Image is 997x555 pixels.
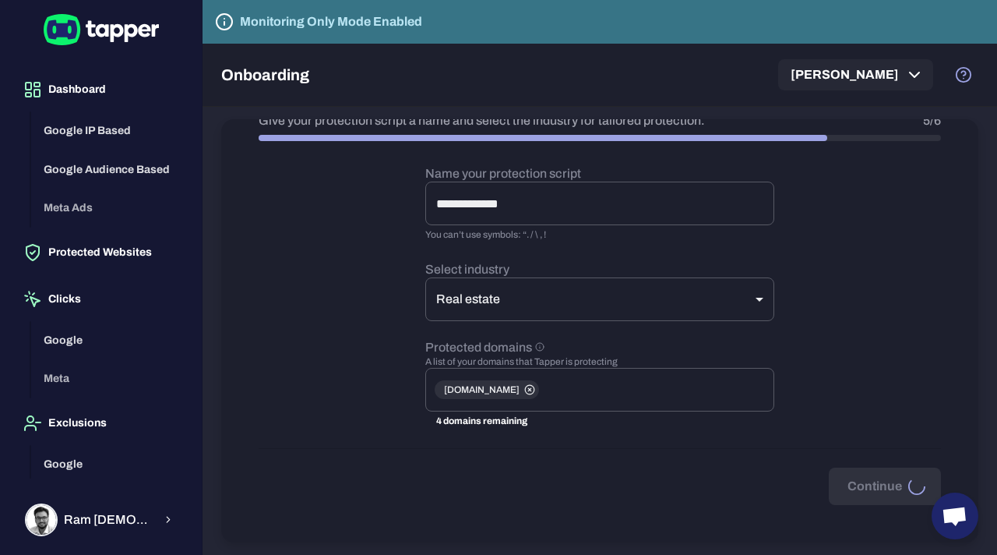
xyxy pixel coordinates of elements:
p: You can’t use symbols: “. / \ , ! [425,228,774,243]
a: Google [31,456,189,469]
svg: Tapper is not blocking any fraudulent activity for this domain [215,12,234,31]
button: Dashboard [12,68,189,111]
h6: Monitoring Only Mode Enabled [240,12,422,31]
div: [DOMAIN_NAME] [435,380,539,399]
span: [DOMAIN_NAME] [435,384,529,396]
a: Google Audience Based [31,161,189,175]
p: Select industry [425,262,774,277]
span: Ram [DEMOGRAPHIC_DATA] [64,512,153,528]
h5: Onboarding [221,65,309,84]
a: Clicks [12,292,189,305]
button: [PERSON_NAME] [778,59,933,90]
p: 5/6 [923,113,941,129]
p: Give your protection script a name and select the industry for tailored protection. [259,113,705,129]
a: Exclusions [12,415,189,429]
button: Google IP Based [31,111,189,150]
a: Google IP Based [31,123,189,136]
img: Ram Krishna [26,505,56,535]
p: Protected domains [425,340,774,355]
button: Ram KrishnaRam [DEMOGRAPHIC_DATA] [12,497,189,543]
p: 4 domains remaining [436,414,763,430]
button: Protected Websites [12,231,189,274]
button: Google [31,321,189,360]
a: Dashboard [12,82,189,95]
button: Google Audience Based [31,150,189,189]
a: Google [31,332,189,345]
span: A list of your domains that Tapper is protecting [425,355,774,368]
p: Name your protection script [425,166,774,182]
button: Clicks [12,277,189,321]
div: Open chat [932,493,978,539]
button: Exclusions [12,401,189,445]
div: Real estate [425,277,774,321]
button: Google [31,445,189,484]
a: Protected Websites [12,245,189,258]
